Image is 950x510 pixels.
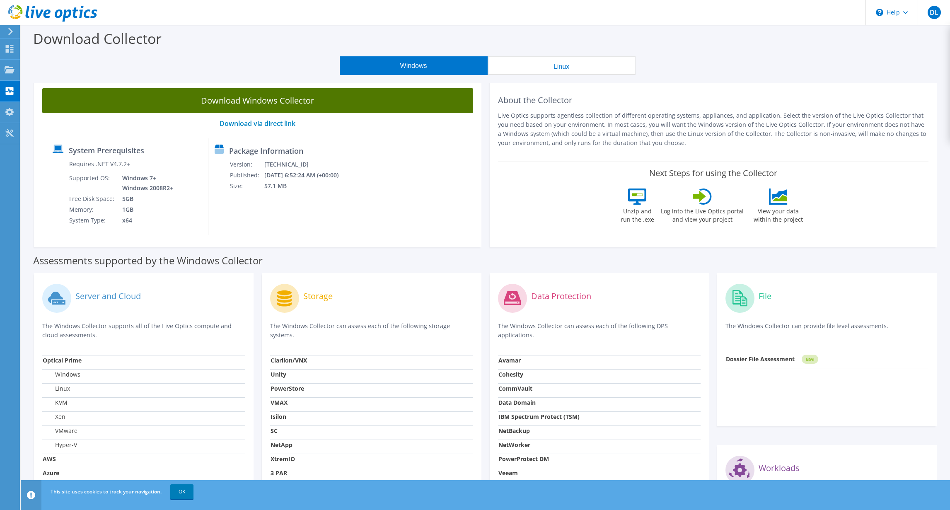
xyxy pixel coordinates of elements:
strong: 3 PAR [271,469,287,477]
strong: CommVault [498,384,532,392]
strong: NetBackup [498,427,530,435]
strong: PowerProtect DM [498,455,549,463]
strong: Avamar [498,356,521,364]
p: The Windows Collector can assess each of the following storage systems. [270,321,473,340]
label: KVM [43,399,68,407]
label: View your data within the project [748,205,808,224]
td: Published: [230,170,264,181]
label: Next Steps for using the Collector [649,168,777,178]
td: x64 [116,215,175,226]
label: Storage [303,292,333,300]
td: System Type: [69,215,116,226]
label: Unzip and run the .exe [618,205,656,224]
label: Windows [43,370,80,379]
strong: XtremIO [271,455,295,463]
strong: Data Domain [498,399,536,406]
button: Windows [340,56,488,75]
h2: About the Collector [498,95,929,105]
td: [DATE] 6:52:24 AM (+00:00) [264,170,350,181]
a: OK [170,484,193,499]
td: 57.1 MB [264,181,350,191]
strong: Dossier File Assessment [726,355,795,363]
td: Size: [230,181,264,191]
label: Linux [43,384,70,393]
strong: NetWorker [498,441,530,449]
strong: VMAX [271,399,288,406]
label: Hyper-V [43,441,77,449]
td: Memory: [69,204,116,215]
td: Supported OS: [69,173,116,193]
strong: Isilon [271,413,286,421]
td: 1GB [116,204,175,215]
label: Xen [43,413,65,421]
td: Free Disk Space: [69,193,116,204]
td: 5GB [116,193,175,204]
button: Linux [488,56,636,75]
label: VMware [43,427,77,435]
td: Version: [230,159,264,170]
label: Data Protection [531,292,591,300]
strong: AWS [43,455,56,463]
label: Log into the Live Optics portal and view your project [660,205,744,224]
strong: IBM Spectrum Protect (TSM) [498,413,580,421]
strong: PowerStore [271,384,304,392]
td: Windows 7+ Windows 2008R2+ [116,173,175,193]
strong: Unity [271,370,286,378]
p: The Windows Collector can provide file level assessments. [725,321,928,338]
label: Package Information [229,147,303,155]
label: Assessments supported by the Windows Collector [33,256,263,265]
svg: \n [876,9,883,16]
strong: SC [271,427,278,435]
strong: Optical Prime [43,356,82,364]
label: System Prerequisites [69,146,144,155]
label: Requires .NET V4.7.2+ [69,160,130,168]
label: Download Collector [33,29,162,48]
p: Live Optics supports agentless collection of different operating systems, appliances, and applica... [498,111,929,147]
tspan: NEW! [806,357,814,362]
label: Workloads [759,464,800,472]
strong: Azure [43,469,59,477]
span: This site uses cookies to track your navigation. [51,488,162,495]
strong: NetApp [271,441,292,449]
strong: Cohesity [498,370,523,378]
label: Server and Cloud [75,292,141,300]
label: File [759,292,771,300]
p: The Windows Collector can assess each of the following DPS applications. [498,321,701,340]
a: Download Windows Collector [42,88,473,113]
p: The Windows Collector supports all of the Live Optics compute and cloud assessments. [42,321,245,340]
a: Download via direct link [220,119,295,128]
strong: Veeam [498,469,518,477]
td: [TECHNICAL_ID] [264,159,350,170]
strong: Clariion/VNX [271,356,307,364]
span: DL [928,6,941,19]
